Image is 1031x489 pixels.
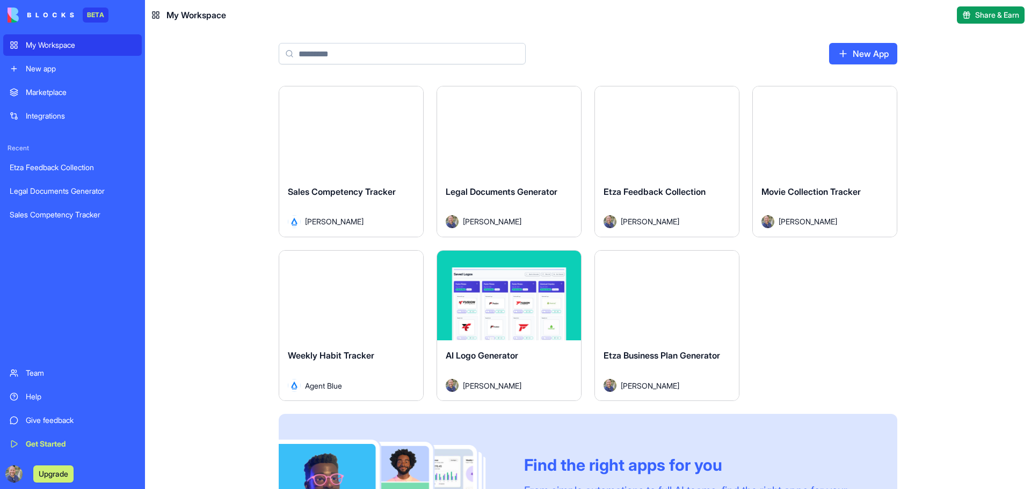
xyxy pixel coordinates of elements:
[288,215,301,228] img: Avatar
[33,465,74,483] button: Upgrade
[3,180,142,202] a: Legal Documents Generator
[446,186,557,197] span: Legal Documents Generator
[26,40,135,50] div: My Workspace
[463,216,521,227] span: [PERSON_NAME]
[279,250,424,402] a: Weekly Habit TrackerAvatarAgent Blue
[604,215,616,228] img: Avatar
[26,368,135,378] div: Team
[3,82,142,103] a: Marketplace
[10,162,135,173] div: Etza Feedback Collection
[446,215,459,228] img: Avatar
[437,86,582,237] a: Legal Documents GeneratorAvatar[PERSON_NAME]
[10,209,135,220] div: Sales Competency Tracker
[26,439,135,449] div: Get Started
[3,410,142,431] a: Give feedback
[604,379,616,392] img: Avatar
[305,380,342,391] span: Agent Blue
[3,204,142,225] a: Sales Competency Tracker
[975,10,1019,20] span: Share & Earn
[8,8,74,23] img: logo
[957,6,1025,24] button: Share & Earn
[604,350,720,361] span: Etza Business Plan Generator
[446,379,459,392] img: Avatar
[761,186,861,197] span: Movie Collection Tracker
[604,186,706,197] span: Etza Feedback Collection
[166,9,226,21] span: My Workspace
[305,216,364,227] span: [PERSON_NAME]
[3,58,142,79] a: New app
[3,433,142,455] a: Get Started
[761,215,774,228] img: Avatar
[3,34,142,56] a: My Workspace
[279,86,424,237] a: Sales Competency TrackerAvatar[PERSON_NAME]
[463,380,521,391] span: [PERSON_NAME]
[446,350,518,361] span: AI Logo Generator
[5,465,23,483] img: ACg8ocIBv2xUw5HL-81t5tGPgmC9Ph1g_021R3Lypww5hRQve9x1lELB=s96-c
[524,455,872,475] div: Find the right apps for you
[288,350,374,361] span: Weekly Habit Tracker
[594,86,739,237] a: Etza Feedback CollectionAvatar[PERSON_NAME]
[26,87,135,98] div: Marketplace
[3,157,142,178] a: Etza Feedback Collection
[26,63,135,74] div: New app
[3,362,142,384] a: Team
[3,386,142,407] a: Help
[779,216,837,227] span: [PERSON_NAME]
[621,216,679,227] span: [PERSON_NAME]
[437,250,582,402] a: AI Logo GeneratorAvatar[PERSON_NAME]
[594,250,739,402] a: Etza Business Plan GeneratorAvatar[PERSON_NAME]
[621,380,679,391] span: [PERSON_NAME]
[83,8,108,23] div: BETA
[752,86,897,237] a: Movie Collection TrackerAvatar[PERSON_NAME]
[26,391,135,402] div: Help
[288,186,396,197] span: Sales Competency Tracker
[3,105,142,127] a: Integrations
[33,468,74,479] a: Upgrade
[8,8,108,23] a: BETA
[26,111,135,121] div: Integrations
[288,379,301,392] img: Avatar
[26,415,135,426] div: Give feedback
[10,186,135,196] div: Legal Documents Generator
[829,43,897,64] a: New App
[3,144,142,152] span: Recent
